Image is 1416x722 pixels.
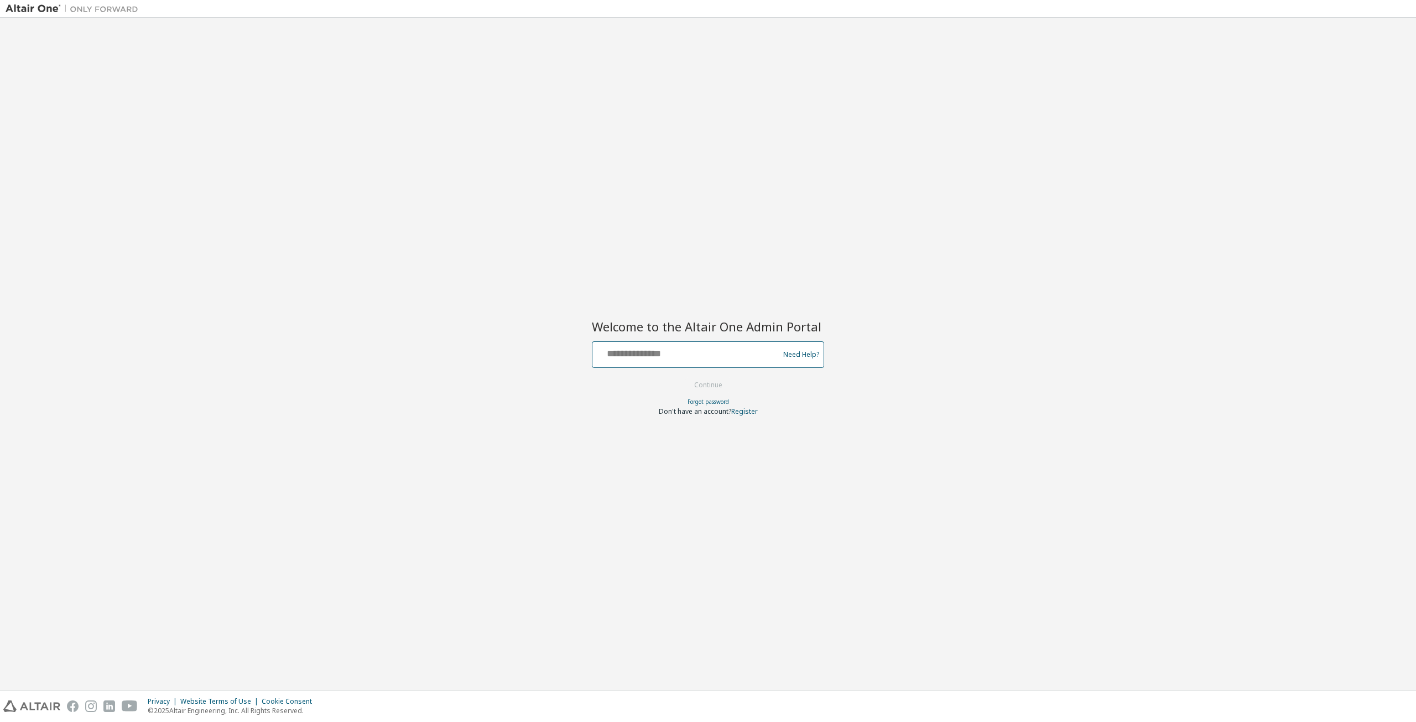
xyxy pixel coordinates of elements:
span: Don't have an account? [659,407,731,416]
img: youtube.svg [122,700,138,712]
div: Website Terms of Use [180,697,262,706]
div: Cookie Consent [262,697,319,706]
h2: Welcome to the Altair One Admin Portal [592,319,824,334]
img: instagram.svg [85,700,97,712]
img: Altair One [6,3,144,14]
a: Register [731,407,758,416]
img: linkedin.svg [103,700,115,712]
p: © 2025 Altair Engineering, Inc. All Rights Reserved. [148,706,319,715]
a: Forgot password [688,398,729,406]
a: Need Help? [783,354,819,355]
div: Privacy [148,697,180,706]
img: facebook.svg [67,700,79,712]
img: altair_logo.svg [3,700,60,712]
